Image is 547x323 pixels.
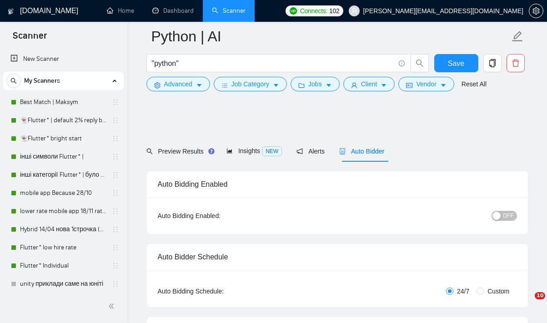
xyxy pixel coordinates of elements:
a: searchScanner [212,7,246,15]
img: upwork-logo.png [290,7,297,15]
span: caret-down [326,82,332,89]
span: setting [154,82,161,89]
span: Alerts [296,148,325,155]
a: unity приклади саме на юніті [20,275,106,293]
button: search [411,54,429,72]
span: folder [298,82,305,89]
span: Connects: [300,6,327,16]
span: user [351,8,357,14]
span: robot [339,148,346,154]
span: Advanced [164,79,192,89]
iframe: Intercom live chat [516,292,538,314]
span: double-left [108,302,117,311]
span: holder [112,262,119,269]
button: delete [507,54,525,72]
a: dashboardDashboard [152,7,194,15]
span: area-chart [226,148,233,154]
button: settingAdvancedcaret-down [146,77,210,91]
a: homeHome [107,7,134,15]
a: setting [529,7,543,15]
button: userClientcaret-down [343,77,395,91]
span: caret-down [196,82,202,89]
span: 24/7 [453,286,473,296]
button: Save [434,54,478,72]
span: delete [507,59,524,67]
li: New Scanner [3,50,124,68]
button: barsJob Categorycaret-down [214,77,287,91]
a: New Scanner [10,50,116,68]
input: Scanner name... [151,25,510,48]
button: setting [529,4,543,18]
span: Auto Bidder [339,148,384,155]
span: Jobs [308,79,322,89]
a: Hybrid 14/04 нова 1строчка (був вью 6,25%) [20,220,106,239]
span: caret-down [381,82,387,89]
span: Job Category [231,79,269,89]
span: holder [112,226,119,233]
button: search [6,74,21,88]
span: holder [112,208,119,215]
button: copy [483,54,502,72]
span: search [146,148,153,154]
span: copy [484,59,501,67]
span: holder [112,99,119,106]
span: holder [112,171,119,179]
span: holder [112,153,119,160]
a: lower rate mobile app 18/11 rate range 80% (було 11%) [20,202,106,220]
span: Vendor [416,79,436,89]
span: search [411,59,428,67]
span: holder [112,117,119,124]
span: holder [112,280,119,288]
span: 102 [329,6,339,16]
div: Tooltip anchor [207,147,216,155]
span: info-circle [399,60,405,66]
span: caret-down [440,82,447,89]
a: Best Match | Maksym [20,93,106,111]
img: logo [8,4,14,19]
input: Search Freelance Jobs... [152,58,395,69]
a: інші символи Flutter* | [20,148,106,166]
span: My Scanners [24,72,60,90]
span: search [7,78,20,84]
span: holder [112,189,119,197]
div: Auto Bidding Enabled [158,171,517,197]
span: Custom [484,286,513,296]
span: Client [361,79,377,89]
span: NEW [262,146,282,156]
span: bars [221,82,228,89]
button: idcardVendorcaret-down [398,77,454,91]
span: 10 [535,292,545,299]
a: Reset All [462,79,487,89]
a: Flutter* low hire rate [20,239,106,257]
a: Flutter* Individual [20,257,106,275]
span: Preview Results [146,148,212,155]
div: Auto Bidder Schedule [158,244,517,270]
a: інші категорії Flutter* | було 7.14% 11.11 template [20,166,106,184]
span: idcard [406,82,412,89]
span: caret-down [273,82,279,89]
span: Insights [226,147,282,154]
a: 👻Flutter* bright start [20,129,106,148]
a: 👻Flutter* | default 2% reply before 09/06 [20,111,106,129]
span: OFF [503,211,514,221]
span: holder [112,244,119,251]
div: Auto Bidding Schedule: [158,286,277,296]
span: user [351,82,357,89]
span: edit [512,30,523,42]
span: Scanner [5,29,54,48]
a: mobile app Because 28/10 [20,184,106,202]
button: folderJobscaret-down [291,77,340,91]
div: Auto Bidding Enabled: [158,211,277,221]
span: Save [448,58,464,69]
span: notification [296,148,303,154]
span: holder [112,135,119,142]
